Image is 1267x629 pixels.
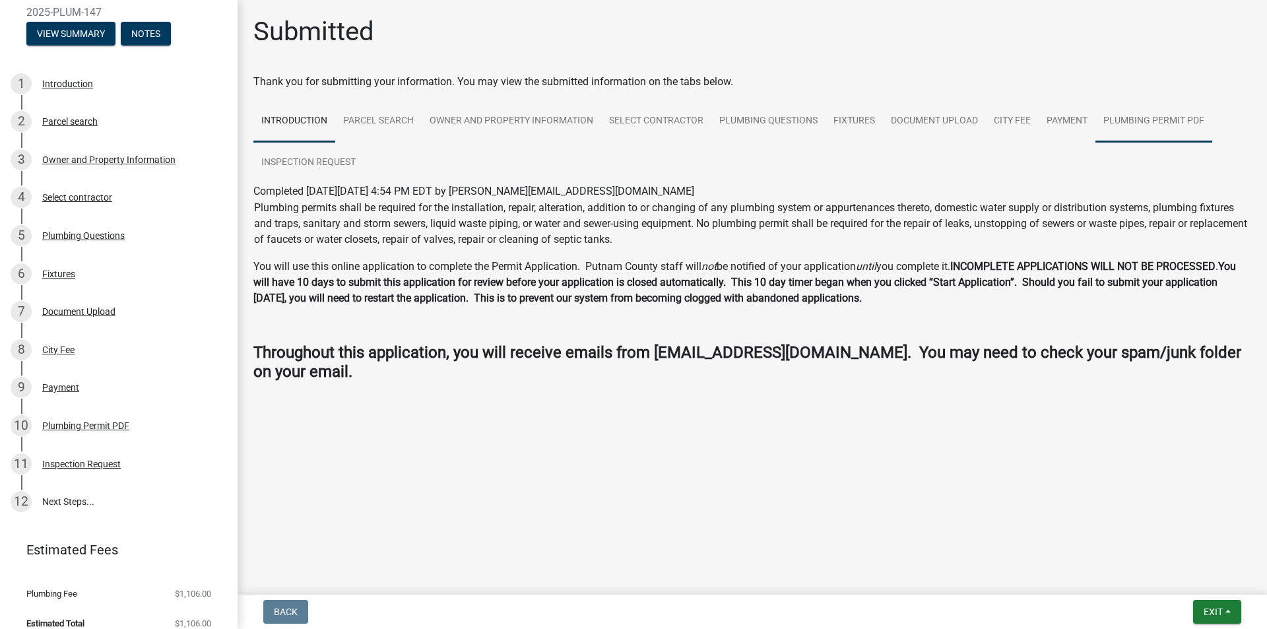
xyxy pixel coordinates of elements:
h1: Submitted [253,16,374,48]
div: Introduction [42,79,93,88]
span: Estimated Total [26,619,84,628]
a: Estimated Fees [11,537,216,563]
div: 6 [11,263,32,284]
a: Plumbing Permit PDF [1095,100,1212,143]
strong: You will have 10 days to submit this application for review before your application is closed aut... [253,260,1236,304]
a: Owner and Property Information [422,100,601,143]
div: Parcel search [42,117,98,126]
span: Exit [1204,607,1223,617]
i: until [856,260,876,273]
a: Plumbing Questions [711,100,826,143]
a: Payment [1039,100,1095,143]
button: Exit [1193,600,1241,624]
div: 10 [11,415,32,436]
div: Owner and Property Information [42,155,176,164]
strong: INCOMPLETE APPLICATIONS WILL NOT BE PROCESSED [950,260,1216,273]
span: Back [274,607,298,617]
span: $1,106.00 [175,589,211,598]
div: 7 [11,301,32,322]
wm-modal-confirm: Notes [121,29,171,40]
span: Plumbing Fee [26,589,77,598]
div: Plumbing Permit PDF [42,421,129,430]
div: 1 [11,73,32,94]
div: Inspection Request [42,459,121,469]
span: Completed [DATE][DATE] 4:54 PM EDT by [PERSON_NAME][EMAIL_ADDRESS][DOMAIN_NAME] [253,185,694,197]
span: 2025-PLUM-147 [26,6,211,18]
td: Plumbing permits shall be required for the installation, repair, alteration, addition to or chang... [253,199,1251,248]
div: City Fee [42,345,75,354]
div: Select contractor [42,193,112,202]
p: You will use this online application to complete the Permit Application. Putnam County staff will... [253,259,1251,306]
a: Select contractor [601,100,711,143]
div: Plumbing Questions [42,231,125,240]
div: Thank you for submitting your information. You may view the submitted information on the tabs below. [253,74,1251,90]
strong: Throughout this application, you will receive emails from [EMAIL_ADDRESS][DOMAIN_NAME]. You may n... [253,343,1241,381]
button: View Summary [26,22,115,46]
wm-modal-confirm: Summary [26,29,115,40]
button: Notes [121,22,171,46]
div: Fixtures [42,269,75,279]
div: 8 [11,339,32,360]
div: 5 [11,225,32,246]
div: Document Upload [42,307,115,316]
div: 12 [11,491,32,512]
a: Fixtures [826,100,883,143]
a: City Fee [986,100,1039,143]
button: Back [263,600,308,624]
a: Document Upload [883,100,986,143]
div: Payment [42,383,79,392]
a: Inspection Request [253,142,364,184]
a: Parcel search [335,100,422,143]
div: 2 [11,111,32,132]
span: $1,106.00 [175,619,211,628]
div: 11 [11,453,32,475]
div: 4 [11,187,32,208]
div: 9 [11,377,32,398]
div: 3 [11,149,32,170]
i: not [701,260,717,273]
a: Introduction [253,100,335,143]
